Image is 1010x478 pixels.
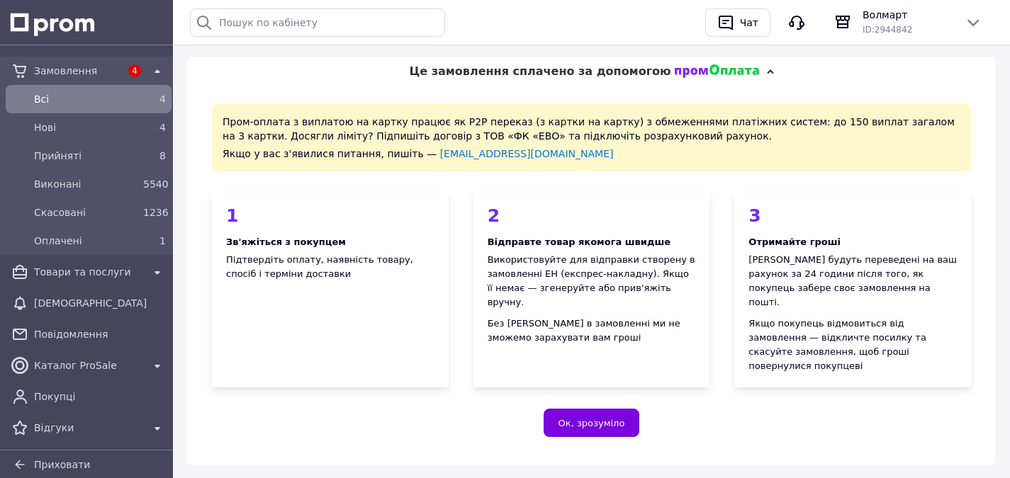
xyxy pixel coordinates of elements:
span: Скасовані [34,205,138,220]
span: Нові [34,120,138,135]
span: 1 [159,235,166,246]
span: 8 [159,150,166,161]
span: Каталог ProSale [34,358,143,372]
span: [DEMOGRAPHIC_DATA] [34,296,166,310]
span: Оплачені [34,234,138,248]
span: Прийняті [34,149,138,163]
b: Отримайте гроші [748,237,841,247]
div: 1 [226,207,434,224]
span: Всi [34,92,138,106]
div: [PERSON_NAME] будуть переведені на ваш рахунок за 24 години після того, як покупець забере своє з... [748,253,957,309]
span: Замовлення [34,64,120,78]
span: Відгуки [34,421,143,435]
span: 5540 [143,178,169,190]
input: Пошук по кабінету [190,8,445,37]
div: Якщо покупець відмовиться від замовлення — відкличте посилку та скасуйте замовлення, щоб гроші по... [748,317,957,373]
div: Підтвердіть оплату, наявність товару, спосіб і терміни доставки [226,253,434,281]
b: Зв'яжіться з покупцем [226,237,346,247]
button: Ок, зрозуміло [544,409,640,437]
b: Відправте товар якомога швидше [488,237,670,247]
span: Повідомлення [34,327,166,341]
div: Використовуйте для відправки створену в замовленні ЕН (експрес-накладну). Якщо її немає — згенеру... [488,253,696,309]
div: Чат [737,12,761,33]
span: 4 [128,64,141,77]
span: 1236 [143,207,169,218]
div: 2 [488,207,696,224]
div: 3 [748,207,957,224]
div: Пром-оплата з виплатою на картку працює як P2P переказ (з картки на картку) з обмеженнями платіжн... [212,104,971,171]
span: Це замовлення сплачено за допомогою [409,64,670,78]
button: Чат [705,8,770,37]
span: Виконані [34,177,138,191]
span: ID: 2944842 [863,25,912,35]
span: Покупці [34,389,166,404]
span: Ок, зрозуміло [559,418,625,428]
span: Волмарт [863,8,953,22]
div: Без [PERSON_NAME] в замовленні ми не зможемо зарахувати вам гроші [488,317,696,345]
span: Товари та послуги [34,265,143,279]
span: 4 [159,122,166,133]
a: [EMAIL_ADDRESS][DOMAIN_NAME] [440,148,614,159]
span: Приховати [34,459,90,470]
span: 4 [159,93,166,105]
div: Якщо у вас з'явилися питання, пишіть — [223,147,960,161]
img: evopay logo [675,64,760,79]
